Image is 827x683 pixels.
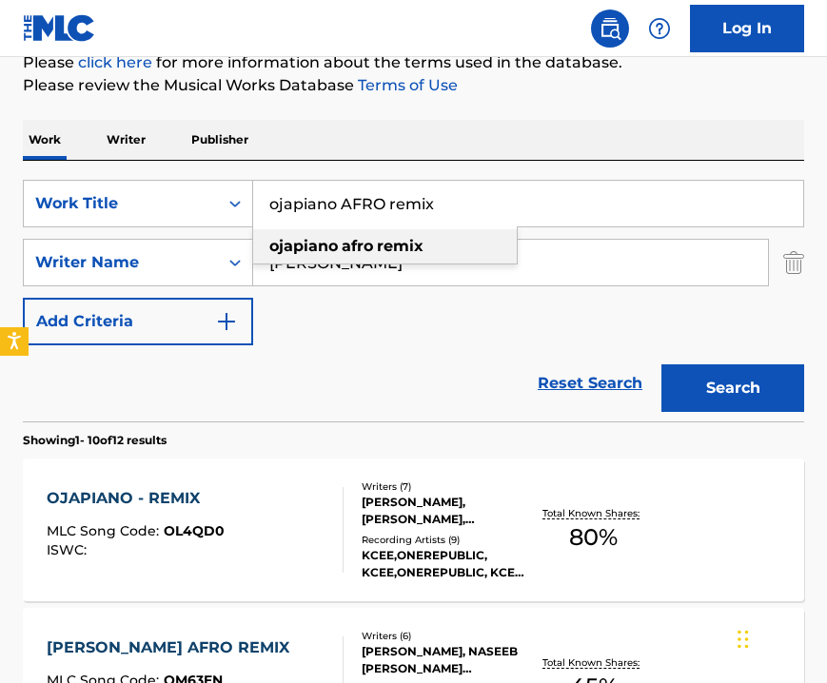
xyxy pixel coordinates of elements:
button: Add Criteria [23,298,253,345]
span: 80 % [569,520,618,555]
span: OL4QD0 [164,522,225,539]
div: Work Title [35,192,207,215]
p: Writer [101,120,151,160]
p: Work [23,120,67,160]
a: Log In [690,5,804,52]
div: [PERSON_NAME], NASEEB [PERSON_NAME] [PERSON_NAME] [PERSON_NAME], [PERSON_NAME], [PERSON_NAME] [PE... [362,643,529,677]
button: Search [661,364,804,412]
a: OJAPIANO - REMIXMLC Song Code:OL4QD0ISWC:Writers (7)[PERSON_NAME], [PERSON_NAME], [PERSON_NAME], ... [23,459,804,601]
img: Delete Criterion [783,239,804,286]
a: click here [78,53,152,71]
div: Writers ( 7 ) [362,479,529,494]
div: Drag [738,611,749,668]
a: Reset Search [528,362,652,404]
div: [PERSON_NAME] AFRO REMIX [47,636,299,659]
img: MLC Logo [23,14,96,42]
strong: ojapiano [269,237,338,255]
img: search [599,17,621,40]
p: Total Known Shares: [542,655,644,670]
div: [PERSON_NAME], [PERSON_NAME], [PERSON_NAME], [PERSON_NAME] [PERSON_NAME], [PERSON_NAME], ONYEKE [... [362,494,529,528]
img: 9d2ae6d4665cec9f34b9.svg [215,310,238,333]
div: Recording Artists ( 9 ) [362,533,529,547]
strong: afro [342,237,373,255]
p: Total Known Shares: [542,506,644,520]
img: help [648,17,671,40]
p: Please for more information about the terms used in the database. [23,51,804,74]
strong: remix [377,237,423,255]
form: Search Form [23,180,804,421]
div: Writers ( 6 ) [362,629,529,643]
a: Terms of Use [354,76,458,94]
div: OJAPIANO - REMIX [47,487,225,510]
a: Public Search [591,10,629,48]
p: Publisher [186,120,254,160]
span: ISWC : [47,541,91,558]
div: Help [640,10,679,48]
div: KCEE,ONEREPUBLIC, KCEE,ONEREPUBLIC, KCEE ONEREPUBLIC, KCEE & ONEREPUBLIC, KCEE ONEREPUBLIC [362,547,529,581]
span: MLC Song Code : [47,522,164,539]
p: Please review the Musical Works Database [23,74,804,97]
iframe: Chat Widget [732,592,827,683]
p: Showing 1 - 10 of 12 results [23,432,167,449]
div: Writer Name [35,251,207,274]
